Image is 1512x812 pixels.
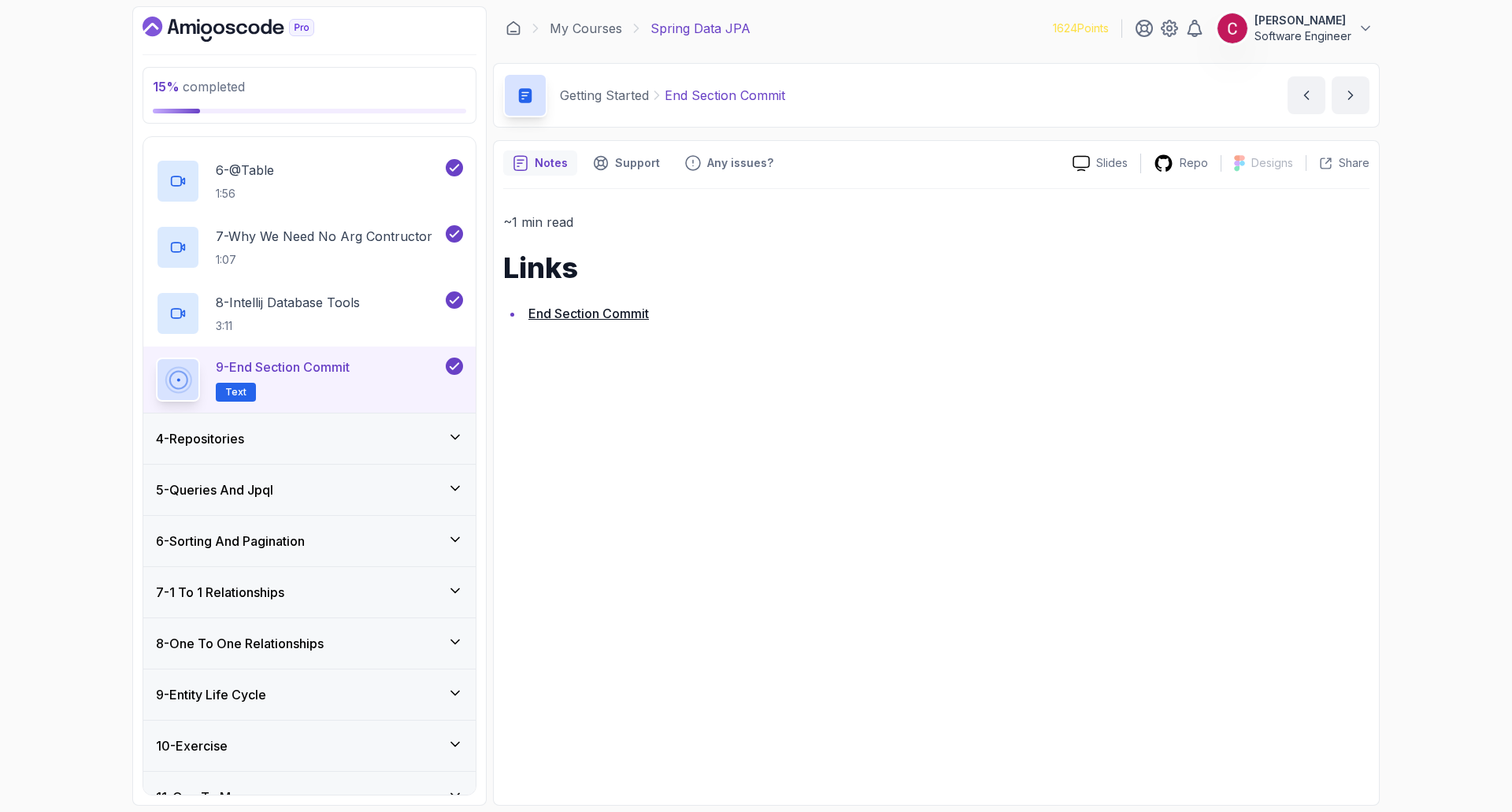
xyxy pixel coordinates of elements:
[156,480,273,499] h3: 5 - Queries And Jpql
[535,155,568,171] p: Notes
[156,583,284,602] h3: 7 - 1 To 1 Relationships
[156,159,463,203] button: 6-@Table1:56
[560,86,649,105] p: Getting Started
[156,291,463,336] button: 8-Intellij Database Tools3:11
[216,186,274,202] p: 1:56
[1180,155,1208,171] p: Repo
[676,150,783,176] button: Feedback button
[506,20,521,36] a: Dashboard
[143,567,476,617] button: 7-1 To 1 Relationships
[1306,155,1369,171] button: Share
[153,79,180,95] span: 15 %
[1217,13,1247,43] img: user profile image
[153,79,245,95] span: completed
[143,669,476,720] button: 9-Entity Life Cycle
[1096,155,1128,171] p: Slides
[650,19,750,38] p: Spring Data JPA
[1060,155,1140,172] a: Slides
[156,685,266,704] h3: 9 - Entity Life Cycle
[225,386,246,399] span: Text
[707,155,773,171] p: Any issues?
[156,788,252,806] h3: 11 - One To Many
[1254,28,1351,44] p: Software Engineer
[1141,154,1221,173] a: Repo
[216,252,432,268] p: 1:07
[216,318,360,334] p: 3:11
[1254,13,1351,28] p: [PERSON_NAME]
[1339,155,1369,171] p: Share
[503,211,1369,233] p: ~1 min read
[503,150,577,176] button: notes button
[1217,13,1373,44] button: user profile image[PERSON_NAME]Software Engineer
[216,293,360,312] p: 8 - Intellij Database Tools
[1053,20,1109,36] p: 1624 Points
[216,227,432,246] p: 7 - Why We Need No Arg Contructor
[143,516,476,566] button: 6-Sorting And Pagination
[665,86,785,105] p: End Section Commit
[143,618,476,669] button: 8-One To One Relationships
[156,225,463,269] button: 7-Why We Need No Arg Contructor1:07
[156,634,324,653] h3: 8 - One To One Relationships
[1251,155,1293,171] p: Designs
[156,532,305,551] h3: 6 - Sorting And Pagination
[615,155,660,171] p: Support
[1288,76,1325,114] button: previous content
[550,19,622,38] a: My Courses
[584,150,669,176] button: Support button
[156,736,228,755] h3: 10 - Exercise
[156,358,463,402] button: 9-End Section CommitText
[143,17,350,42] a: Dashboard
[143,465,476,515] button: 5-Queries And Jpql
[216,358,350,376] p: 9 - End Section Commit
[156,429,244,448] h3: 4 - Repositories
[528,306,649,321] a: End Section Commit
[143,413,476,464] button: 4-Repositories
[503,252,1369,284] h1: Links
[1332,76,1369,114] button: next content
[143,721,476,771] button: 10-Exercise
[216,161,274,180] p: 6 - @Table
